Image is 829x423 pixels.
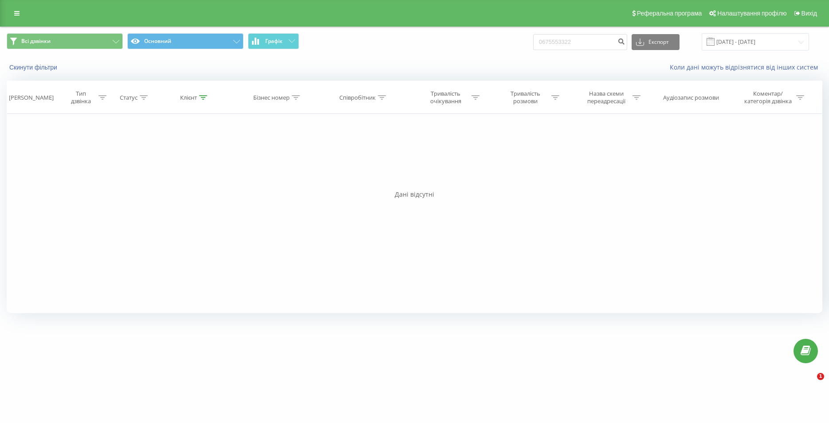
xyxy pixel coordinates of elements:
div: [PERSON_NAME] [9,94,54,101]
input: Пошук за номером [533,34,627,50]
span: Вихід [801,10,817,17]
div: Бізнес номер [253,94,290,101]
div: Дані відсутні [7,190,822,199]
span: Графік [265,38,283,44]
button: Експорт [632,34,680,50]
div: Тип дзвінка [66,90,96,105]
span: Реферальна програма [637,10,702,17]
button: Графік [248,33,299,49]
div: Клієнт [180,94,197,101]
button: Всі дзвінки [7,33,123,49]
div: Тривалість очікування [422,90,469,105]
button: Скинути фільтри [7,63,62,71]
span: Налаштування профілю [717,10,786,17]
a: Коли дані можуть відрізнятися вiд інших систем [670,63,822,71]
div: Тривалість розмови [502,90,549,105]
div: Співробітник [339,94,376,101]
span: 1 [817,373,824,380]
div: Назва схеми переадресації [583,90,630,105]
span: Всі дзвінки [21,38,51,45]
div: Аудіозапис розмови [663,94,719,101]
button: Основний [127,33,244,49]
iframe: Intercom live chat [799,373,820,394]
div: Коментар/категорія дзвінка [742,90,794,105]
div: Статус [120,94,138,101]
